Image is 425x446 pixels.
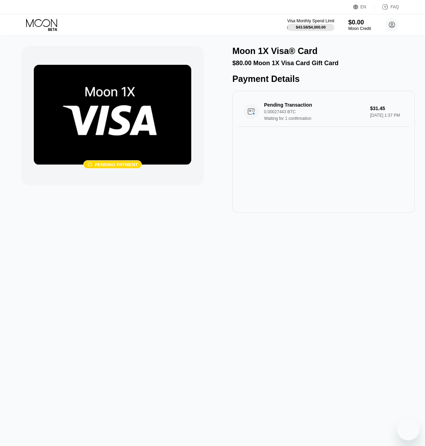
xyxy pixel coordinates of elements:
[391,5,399,9] div: FAQ
[264,109,373,114] div: 0.00027443 BTC
[87,162,93,168] div: 
[361,5,366,9] div: EN
[95,162,138,167] div: Pending payment
[264,102,365,108] div: Pending Transaction
[264,116,373,121] div: Waiting for 1 confirmation
[397,418,419,440] iframe: Button to launch messaging window
[232,60,415,67] div: $80.00 Moon 1X Visa Card Gift Card
[370,113,404,118] div: [DATE] 1:37 PM
[232,74,415,84] div: Payment Details
[370,106,404,111] div: $31.45
[353,3,374,10] div: EN
[374,3,399,10] div: FAQ
[348,19,371,26] div: $0.00
[296,25,326,29] div: $43.58 / $4,000.00
[287,18,334,31] div: Visa Monthly Spend Limit$43.58/$4,000.00
[348,26,371,31] div: Moon Credit
[232,46,317,56] div: Moon 1X Visa® Card
[238,97,409,127] div: Pending Transaction0.00027443 BTCWaiting for 1 confirmation$31.45[DATE] 1:37 PM
[348,19,371,31] div: $0.00Moon Credit
[287,18,334,23] div: Visa Monthly Spend Limit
